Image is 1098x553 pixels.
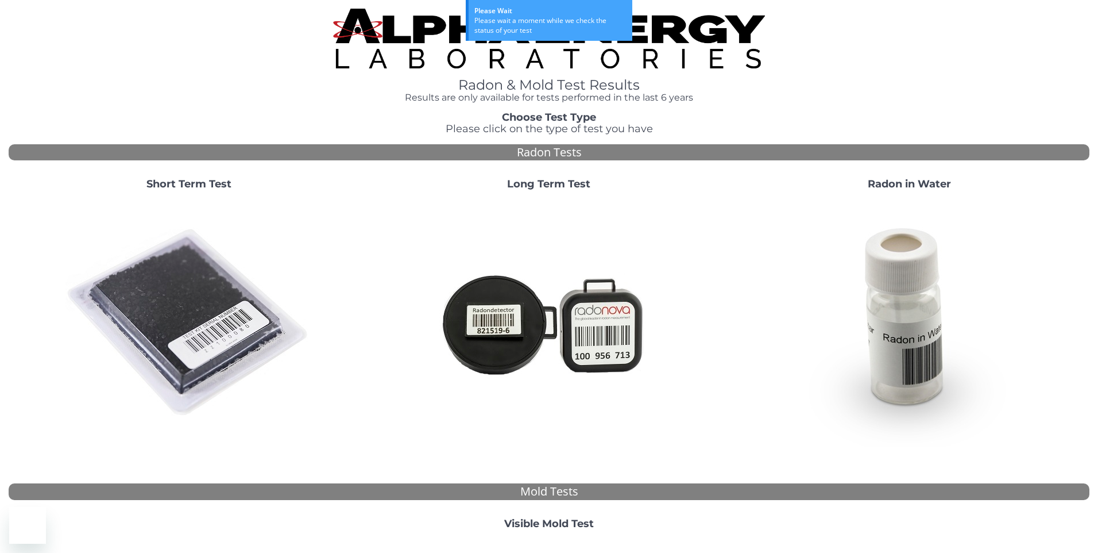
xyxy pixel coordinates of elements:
[868,178,951,190] strong: Radon in Water
[9,507,46,544] iframe: Button to launch messaging window
[786,199,1033,447] img: RadoninWater.jpg
[333,78,765,93] h1: Radon & Mold Test Results
[333,9,765,68] img: TightCrop.jpg
[65,199,312,447] img: ShortTerm.jpg
[426,199,672,447] img: Radtrak2vsRadtrak3.jpg
[474,16,627,35] div: Please wait a moment while we check the status of your test
[333,93,765,103] h4: Results are only available for tests performed in the last 6 years
[9,144,1089,161] div: Radon Tests
[9,483,1089,500] div: Mold Tests
[146,178,231,190] strong: Short Term Test
[504,517,594,530] strong: Visible Mold Test
[474,6,627,16] div: Please Wait
[507,178,590,190] strong: Long Term Test
[502,111,596,124] strong: Choose Test Type
[446,122,653,135] span: Please click on the type of test you have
